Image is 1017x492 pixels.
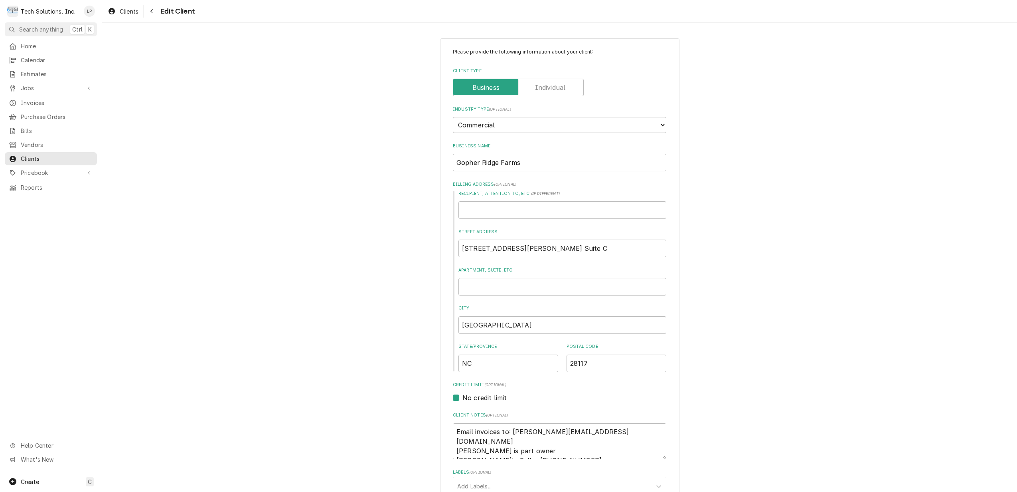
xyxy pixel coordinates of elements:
[21,42,93,50] span: Home
[88,25,92,34] span: K
[21,84,81,92] span: Jobs
[453,143,666,149] label: Business Name
[21,441,92,450] span: Help Center
[462,393,507,403] label: No credit limit
[21,455,92,464] span: What's New
[458,267,666,296] div: Apartment, Suite, etc.
[453,382,666,402] div: Credit Limit
[88,478,92,486] span: C
[453,143,666,171] div: Business Name
[21,478,39,485] span: Create
[5,81,97,95] a: Go to Jobs
[494,182,516,186] span: ( optional )
[458,190,666,197] label: Recipient, Attention To, etc.
[453,181,666,372] div: Billing Address
[453,423,666,460] textarea: Email invoices to: [PERSON_NAME][EMAIL_ADDRESS][DOMAIN_NAME] [PERSON_NAME] is part owner [PERSON_...
[5,40,97,53] a: Home
[21,70,93,78] span: Estimates
[486,413,508,417] span: ( optional )
[469,470,492,474] span: ( optional )
[7,6,18,17] div: Tech Solutions, Inc.'s Avatar
[458,267,666,274] label: Apartment, Suite, etc.
[21,169,81,177] span: Pricebook
[453,412,666,419] label: Client Notes
[21,7,75,16] div: Tech Solutions, Inc.
[5,124,97,137] a: Bills
[458,305,666,333] div: City
[458,305,666,311] label: City
[21,113,93,121] span: Purchase Orders
[21,127,93,135] span: Bills
[489,107,511,111] span: ( optional )
[453,469,666,476] label: Labels
[5,453,97,466] a: Go to What's New
[484,383,507,387] span: (optional)
[453,382,666,388] label: Credit Limit
[458,343,558,350] label: State/Province
[145,5,158,18] button: Navigate back
[21,56,93,64] span: Calendar
[72,25,83,34] span: Ctrl
[21,183,93,192] span: Reports
[458,229,666,235] label: Street Address
[567,343,666,350] label: Postal Code
[5,439,97,452] a: Go to Help Center
[5,166,97,179] a: Go to Pricebook
[453,106,666,113] label: Industry Type
[5,181,97,194] a: Reports
[453,68,666,74] label: Client Type
[5,152,97,165] a: Clients
[21,99,93,107] span: Invoices
[84,6,95,17] div: LP
[5,54,97,67] a: Calendar
[7,6,18,17] div: T
[5,110,97,123] a: Purchase Orders
[19,25,63,34] span: Search anything
[567,343,666,372] div: Postal Code
[531,191,560,196] span: ( if different )
[21,155,93,163] span: Clients
[453,412,666,459] div: Client Notes
[453,48,666,56] p: Please provide the following information about your client:
[158,6,195,17] span: Edit Client
[5,138,97,151] a: Vendors
[105,5,142,18] a: Clients
[453,181,666,188] label: Billing Address
[120,7,138,16] span: Clients
[458,343,558,372] div: State/Province
[453,106,666,133] div: Industry Type
[5,67,97,81] a: Estimates
[21,141,93,149] span: Vendors
[5,22,97,36] button: Search anythingCtrlK
[458,229,666,257] div: Street Address
[84,6,95,17] div: Lisa Paschal's Avatar
[453,68,666,96] div: Client Type
[458,190,666,219] div: Recipient, Attention To, etc.
[5,96,97,109] a: Invoices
